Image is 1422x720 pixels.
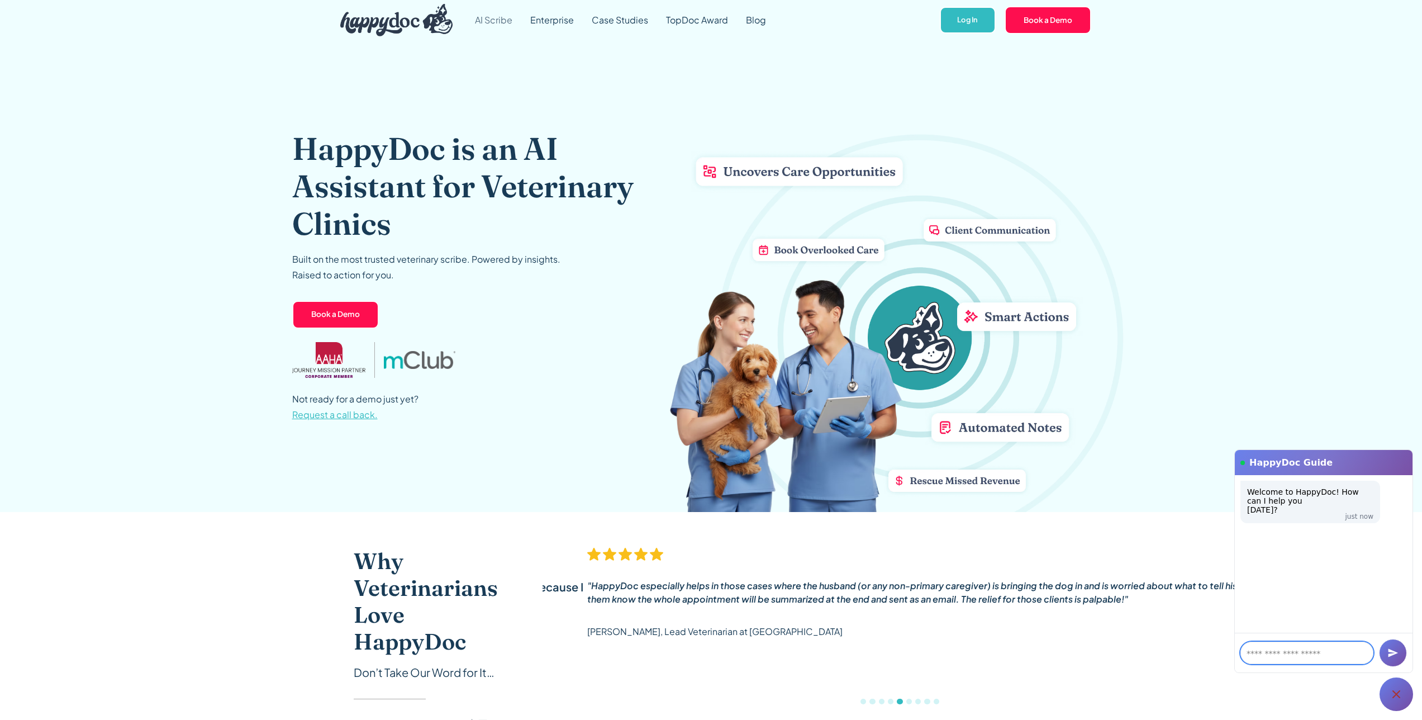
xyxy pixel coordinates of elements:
[860,699,866,704] div: Show slide 1 of 9
[292,130,669,243] h1: HappyDoc is an AI Assistant for Veterinary Clinics
[354,548,498,655] h2: Why Veterinarians Love HappyDoc
[879,699,884,704] div: Show slide 3 of 9
[587,624,843,640] p: [PERSON_NAME], Lead Veterinarian at [GEOGRAPHIC_DATA]
[292,409,378,420] span: Request a call back.
[292,342,366,378] img: AAHA Advantage logo
[934,699,939,704] div: Show slide 9 of 9
[587,580,1299,605] em: "HappyDoc especially helps in those cases where the husband (or any non-primary caregiver) is bri...
[940,7,995,34] a: Log In
[906,699,912,704] div: Show slide 6 of 9
[924,699,930,704] div: Show slide 8 of 9
[354,664,498,681] div: Don’t Take Our Word for It…
[587,548,1302,716] div: 5 of 9
[292,301,379,329] a: Book a Demo
[292,391,418,423] p: Not ready for a demo just yet?
[384,351,455,369] img: mclub logo
[292,252,560,283] p: Built on the most trusted veterinary scribe. Powered by insights. Raised to action for you.
[897,699,902,704] div: Show slide 5 of 9
[1005,6,1091,34] a: Book a Demo
[543,548,1258,716] div: carousel
[888,699,893,704] div: Show slide 4 of 9
[869,699,875,704] div: Show slide 2 of 9
[340,4,453,36] img: HappyDoc Logo: A happy dog with his ear up, listening.
[915,699,921,704] div: Show slide 7 of 9
[331,1,453,39] a: home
